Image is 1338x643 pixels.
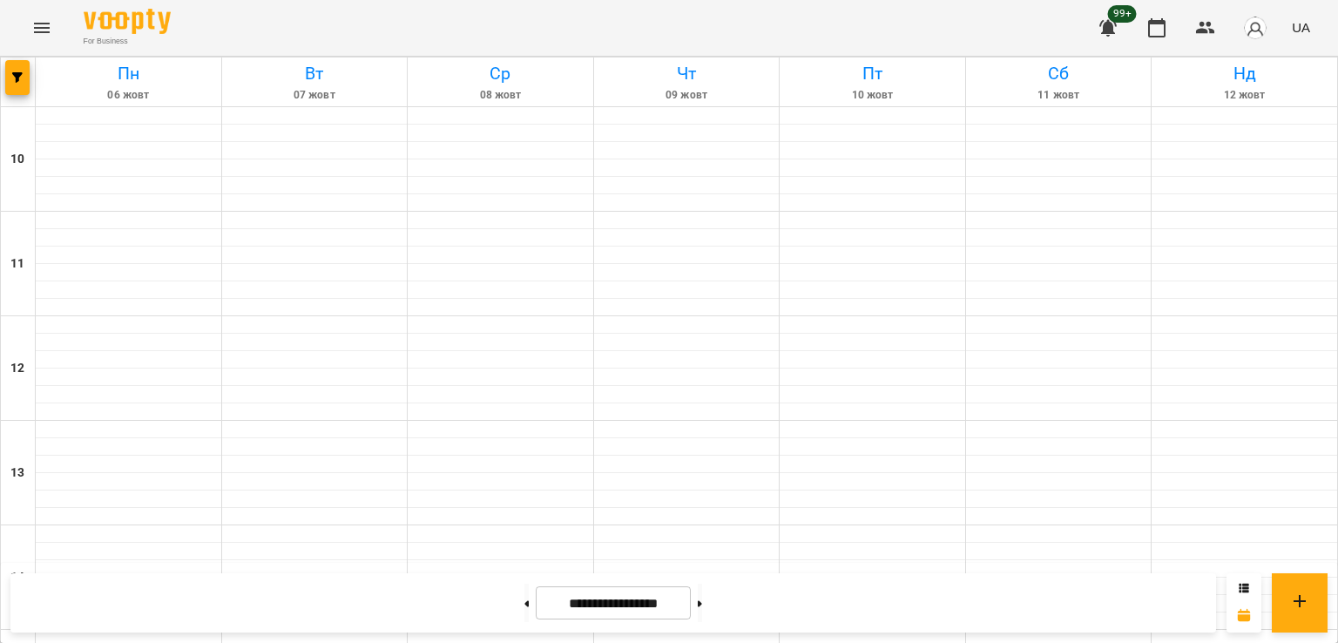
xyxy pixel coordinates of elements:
h6: 10 [10,150,24,169]
span: For Business [84,36,171,47]
button: Menu [21,7,63,49]
span: UA [1292,18,1310,37]
img: Voopty Logo [84,9,171,34]
h6: 12 [10,359,24,378]
h6: 12 жовт [1154,87,1335,104]
button: UA [1285,11,1317,44]
h6: 07 жовт [225,87,405,104]
span: 99+ [1108,5,1137,23]
h6: 10 жовт [782,87,963,104]
h6: 06 жовт [38,87,219,104]
h6: Пн [38,60,219,87]
h6: Вт [225,60,405,87]
h6: Чт [597,60,777,87]
h6: 11 жовт [969,87,1149,104]
h6: Ср [410,60,591,87]
h6: 13 [10,464,24,483]
h6: 11 [10,254,24,274]
img: avatar_s.png [1243,16,1267,40]
h6: Сб [969,60,1149,87]
h6: Нд [1154,60,1335,87]
h6: 09 жовт [597,87,777,104]
h6: Пт [782,60,963,87]
h6: 08 жовт [410,87,591,104]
